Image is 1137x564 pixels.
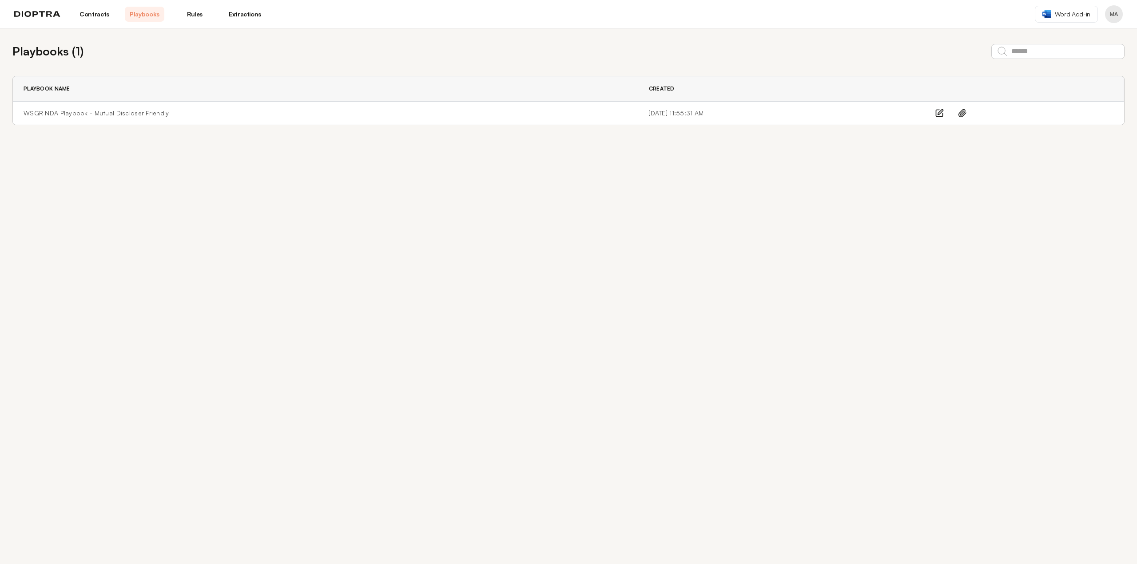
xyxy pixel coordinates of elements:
[175,7,215,22] a: Rules
[125,7,164,22] a: Playbooks
[225,7,265,22] a: Extractions
[75,7,114,22] a: Contracts
[14,11,60,17] img: logo
[1035,6,1098,23] a: Word Add-in
[1105,5,1123,23] button: Profile menu
[24,85,70,92] span: Playbook Name
[1042,10,1051,18] img: word
[12,43,83,60] h2: Playbooks ( 1 )
[638,102,924,125] td: [DATE] 11:55:31 AM
[1055,10,1090,19] span: Word Add-in
[24,109,169,118] a: WSGR NDA Playbook - Mutual Discloser Friendly
[649,85,675,92] span: Created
